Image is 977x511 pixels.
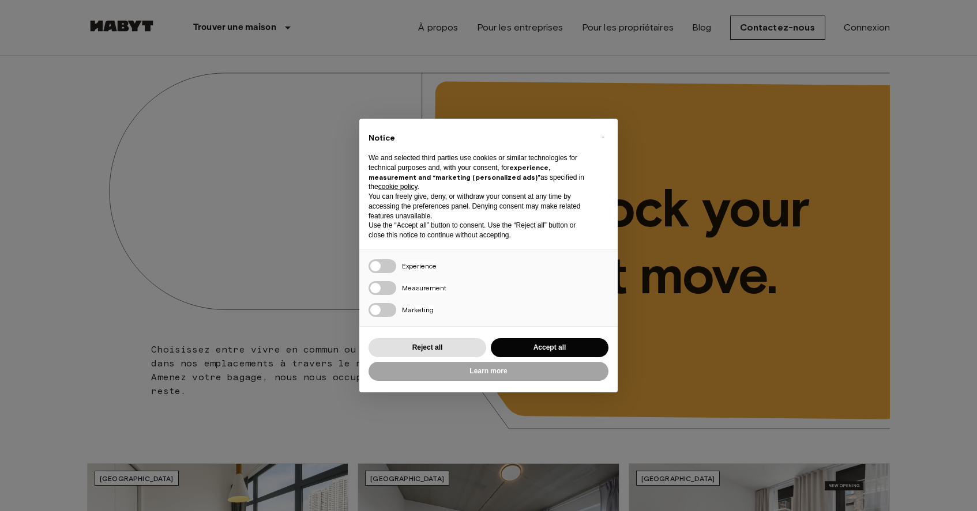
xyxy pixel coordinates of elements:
button: Close this notice [593,128,612,146]
span: Measurement [402,283,446,292]
span: × [601,130,605,144]
button: Learn more [369,362,608,381]
p: We and selected third parties use cookies or similar technologies for technical purposes and, wit... [369,153,590,192]
span: Marketing [402,305,434,314]
button: Reject all [369,338,486,357]
p: You can freely give, deny, or withdraw your consent at any time by accessing the preferences pane... [369,192,590,221]
a: cookie policy [378,183,418,191]
h2: Notice [369,133,590,144]
span: Experience [402,262,437,270]
strong: experience, measurement and “marketing (personalized ads)” [369,163,550,181]
button: Accept all [491,338,608,357]
p: Use the “Accept all” button to consent. Use the “Reject all” button or close this notice to conti... [369,221,590,240]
